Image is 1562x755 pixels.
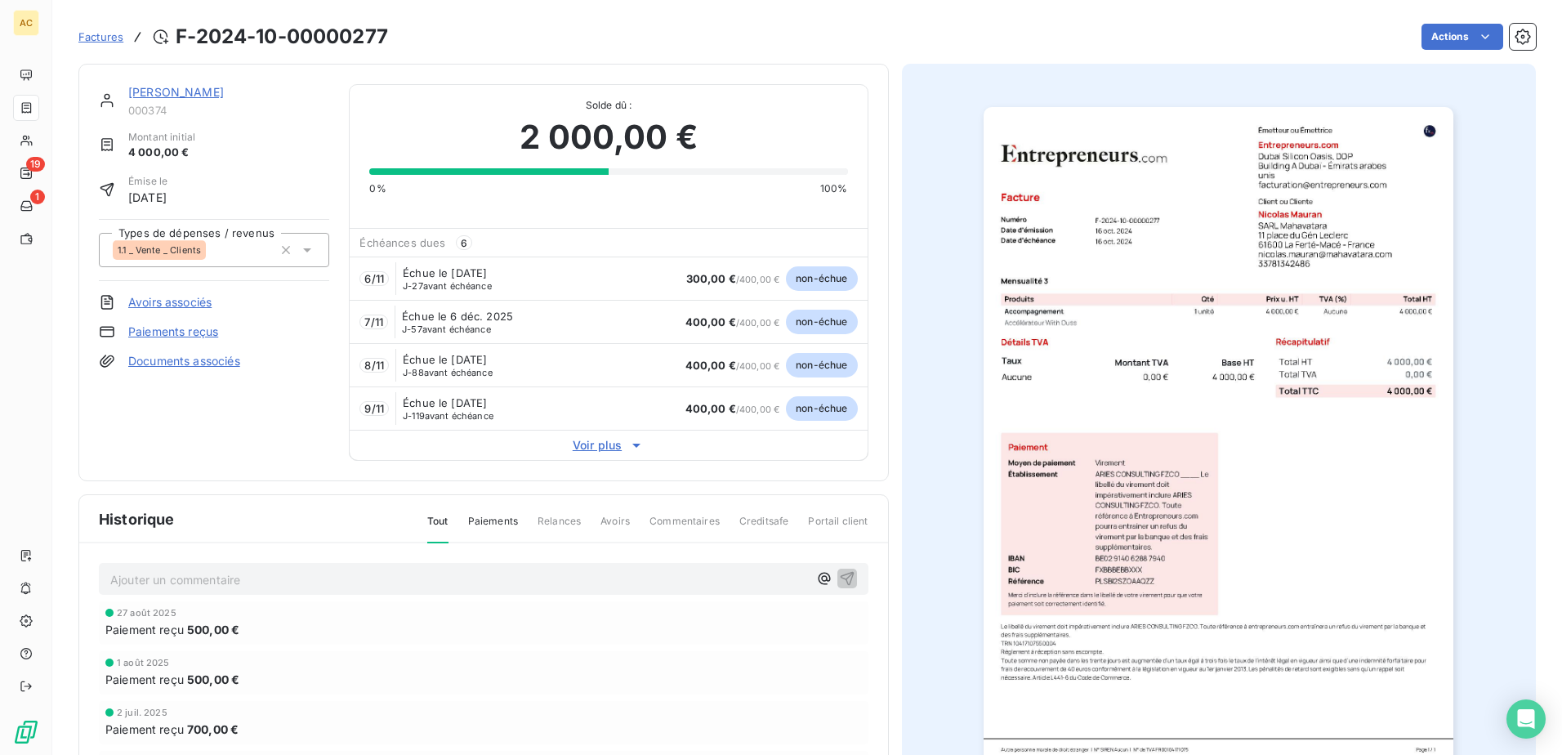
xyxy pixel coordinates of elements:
[403,396,487,409] span: Échue le [DATE]
[128,189,167,206] span: [DATE]
[117,708,167,717] span: 2 juil. 2025
[105,671,184,688] span: Paiement reçu
[402,310,513,323] span: Échue le 6 déc. 2025
[128,145,195,161] span: 4 000,00 €
[128,104,329,117] span: 000374
[685,360,780,372] span: / 400,00 €
[403,280,423,292] span: J-27
[427,514,449,543] span: Tout
[403,410,425,422] span: J-119
[128,353,240,369] a: Documents associés
[117,658,170,668] span: 1 août 2025
[820,181,848,196] span: 100%
[105,721,184,738] span: Paiement reçu
[786,266,857,291] span: non-échue
[538,514,581,542] span: Relances
[128,85,224,99] a: [PERSON_NAME]
[117,608,176,618] span: 27 août 2025
[402,324,422,335] span: J-57
[786,310,857,334] span: non-échue
[403,266,487,279] span: Échue le [DATE]
[402,324,491,334] span: avant échéance
[99,508,175,530] span: Historique
[359,236,445,249] span: Échéances dues
[350,437,867,453] span: Voir plus
[686,274,780,285] span: / 400,00 €
[128,324,218,340] a: Paiements reçus
[685,359,736,372] span: 400,00 €
[468,514,518,542] span: Paiements
[364,315,383,328] span: 7 / 11
[403,353,487,366] span: Échue le [DATE]
[128,130,195,145] span: Montant initial
[520,113,698,162] span: 2 000,00 €
[685,317,780,328] span: / 400,00 €
[1506,699,1546,739] div: Open Intercom Messenger
[600,514,630,542] span: Avoirs
[1421,24,1503,50] button: Actions
[187,671,239,688] span: 500,00 €
[78,29,123,45] a: Factures
[30,190,45,204] span: 1
[685,315,736,328] span: 400,00 €
[364,272,384,285] span: 6 / 11
[739,514,789,542] span: Creditsafe
[808,514,868,542] span: Portail client
[685,404,780,415] span: / 400,00 €
[105,621,184,638] span: Paiement reçu
[176,22,388,51] h3: F-2024-10-00000277
[786,396,857,421] span: non-échue
[786,353,857,377] span: non-échue
[26,157,45,172] span: 19
[369,181,386,196] span: 0%
[128,294,212,310] a: Avoirs associés
[118,245,201,255] span: 1.1 _ Vente _ Clients
[364,402,384,415] span: 9 / 11
[403,281,492,291] span: avant échéance
[187,621,239,638] span: 500,00 €
[13,10,39,36] div: AC
[686,272,736,285] span: 300,00 €
[403,367,424,378] span: J-88
[13,719,39,745] img: Logo LeanPay
[685,402,736,415] span: 400,00 €
[456,235,472,250] span: 6
[403,368,493,377] span: avant échéance
[649,514,720,542] span: Commentaires
[128,174,167,189] span: Émise le
[403,411,493,421] span: avant échéance
[364,359,384,372] span: 8 / 11
[187,721,239,738] span: 700,00 €
[78,30,123,43] span: Factures
[369,98,847,113] span: Solde dû :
